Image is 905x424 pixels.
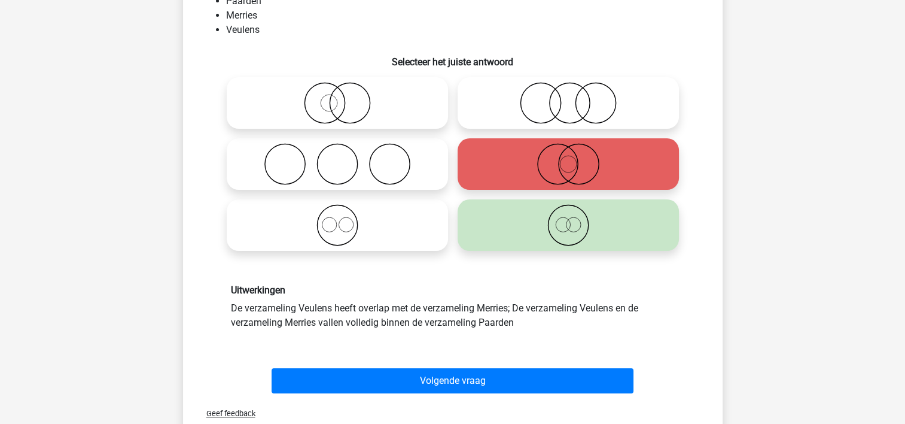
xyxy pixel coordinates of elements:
[226,23,703,37] li: Veulens
[226,8,703,23] li: Merries
[202,47,703,68] h6: Selecteer het juiste antwoord
[231,284,675,296] h6: Uitwerkingen
[222,284,684,329] div: De verzameling Veulens heeft overlap met de verzameling Merries; De verzameling Veulens en de ver...
[272,368,633,393] button: Volgende vraag
[197,409,255,418] span: Geef feedback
